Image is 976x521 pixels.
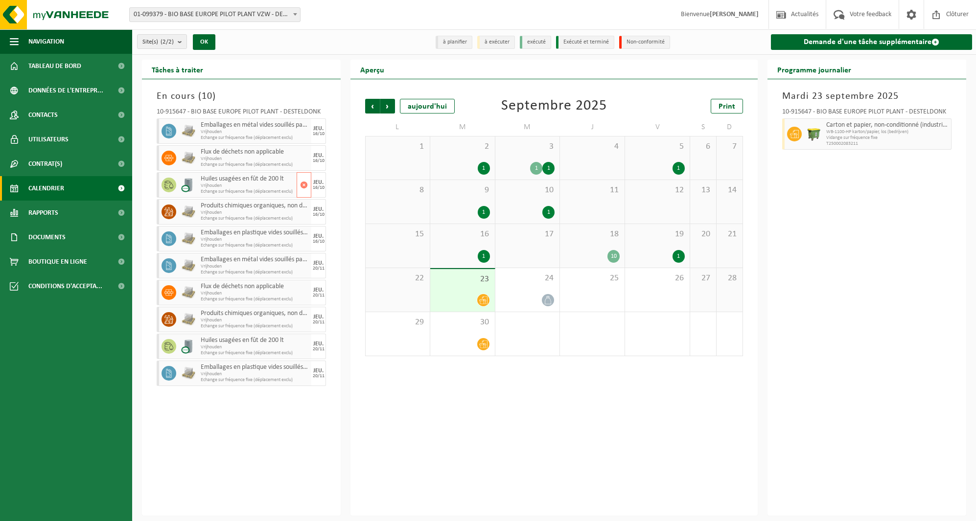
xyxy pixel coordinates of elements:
span: Données de l'entrepr... [28,78,103,103]
span: 4 [565,141,620,152]
div: JEU. [313,368,324,374]
img: LP-PA-00000-WDN-11 [181,204,196,219]
div: 20/11 [313,266,325,271]
span: 2 [435,141,490,152]
h3: En cours ( ) [157,89,326,104]
span: 7 [721,141,738,152]
span: Vrijhouden [201,129,309,135]
span: Vrijhouden [201,371,309,377]
a: Demande d'une tâche supplémentaire [771,34,972,50]
span: Vrijhouden [201,291,309,296]
count: (2/2) [161,39,174,45]
span: Flux de déchets non applicable [201,148,309,156]
td: D [717,118,743,136]
div: 20/11 [313,293,325,298]
h2: Aperçu [350,60,394,79]
span: Vrijhouden [201,317,309,323]
span: Vidange sur fréquence fixe [826,135,949,141]
div: 16/10 [313,185,325,190]
span: 12 [630,185,685,196]
span: Carton et papier, non-conditionné (industriel) [826,121,949,129]
img: LP-PA-00000-WDN-11 [181,258,196,273]
span: 10 [500,185,555,196]
h2: Tâches à traiter [142,60,213,79]
span: 10 [202,91,212,101]
div: 20/11 [313,347,325,352]
span: Emballages en plastique vides souillés par des substances oxydants (comburant) [201,363,309,371]
span: Echange sur fréquence fixe (déplacement exclu) [201,296,309,302]
span: 27 [695,273,711,284]
td: M [430,118,495,136]
span: 26 [630,273,685,284]
span: Emballages en métal vides souillés par des substances dangereuses [201,121,309,129]
span: Echange sur fréquence fixe (déplacement exclu) [201,350,309,356]
span: 3 [500,141,555,152]
span: Echange sur fréquence fixe (déplacement exclu) [201,270,309,275]
span: Calendrier [28,176,64,201]
span: 24 [500,273,555,284]
img: LP-PA-00000-WDN-11 [181,312,196,327]
span: Echange sur fréquence fixe (déplacement exclu) [201,377,309,383]
h3: Mardi 23 septembre 2025 [782,89,952,104]
span: 25 [565,273,620,284]
span: Documents [28,225,66,249]
div: 16/10 [313,212,325,217]
span: Flux de déchets non applicable [201,283,309,291]
span: Vrijhouden [201,237,309,243]
img: LP-PA-00000-WDN-11 [181,231,196,246]
span: Rapports [28,201,58,225]
div: 1 [673,162,685,175]
span: 29 [371,317,425,328]
span: Conditions d'accepta... [28,274,102,298]
div: 10 [607,250,620,263]
span: 28 [721,273,738,284]
span: Echange sur fréquence fixe (déplacement exclu) [201,323,309,329]
div: 16/10 [313,239,325,244]
span: 6 [695,141,711,152]
span: Emballages en métal vides souillés par des substances dangereuses [201,256,309,264]
div: JEU. [313,341,324,347]
span: Produits chimiques organiques, non dangereux en petit emballage [201,310,309,317]
div: 1 [673,250,685,263]
h2: Programme journalier [767,60,861,79]
div: 20/11 [313,320,325,325]
span: T250002083211 [826,141,949,147]
div: 16/10 [313,132,325,136]
span: 9 [435,185,490,196]
div: 20/11 [313,374,325,379]
span: Echange sur fréquence fixe (déplacement exclu) [201,189,294,195]
td: L [365,118,430,136]
span: Echange sur fréquence fixe (déplacement exclu) [201,135,309,141]
li: à exécuter [477,36,515,49]
span: Utilisateurs [28,127,69,152]
span: Tableau de bord [28,54,81,78]
span: Print [719,103,735,111]
img: LP-PA-00000-WDN-11 [181,285,196,300]
div: 10-915647 - BIO BASE EUROPE PILOT PLANT - DESTELDONK [782,109,952,118]
div: 1 [530,162,542,175]
div: JEU. [313,153,324,159]
div: 16/10 [313,159,325,163]
li: Exécuté et terminé [556,36,614,49]
td: J [560,118,625,136]
span: 11 [565,185,620,196]
span: Huiles usagées en fût de 200 lt [201,175,294,183]
td: M [495,118,560,136]
div: 1 [542,162,555,175]
span: 20 [695,229,711,240]
td: V [625,118,690,136]
span: 13 [695,185,711,196]
span: Vrijhouden [201,156,309,162]
button: Site(s)(2/2) [137,34,187,49]
li: Non-conformité [619,36,670,49]
span: Vrijhouden [201,183,294,189]
div: JEU. [313,180,324,185]
img: LP-LD-00200-CU [181,339,196,354]
span: Site(s) [142,35,174,49]
div: JEU. [313,126,324,132]
span: Vrijhouden [201,344,309,350]
span: Huiles usagées en fût de 200 lt [201,337,309,344]
span: 01-099379 - BIO BASE EUROPE PILOT PLANT VZW - DESTELDONK [130,8,300,22]
span: Vrijhouden [201,264,309,270]
img: LP-PA-00000-WDN-11 [181,124,196,138]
